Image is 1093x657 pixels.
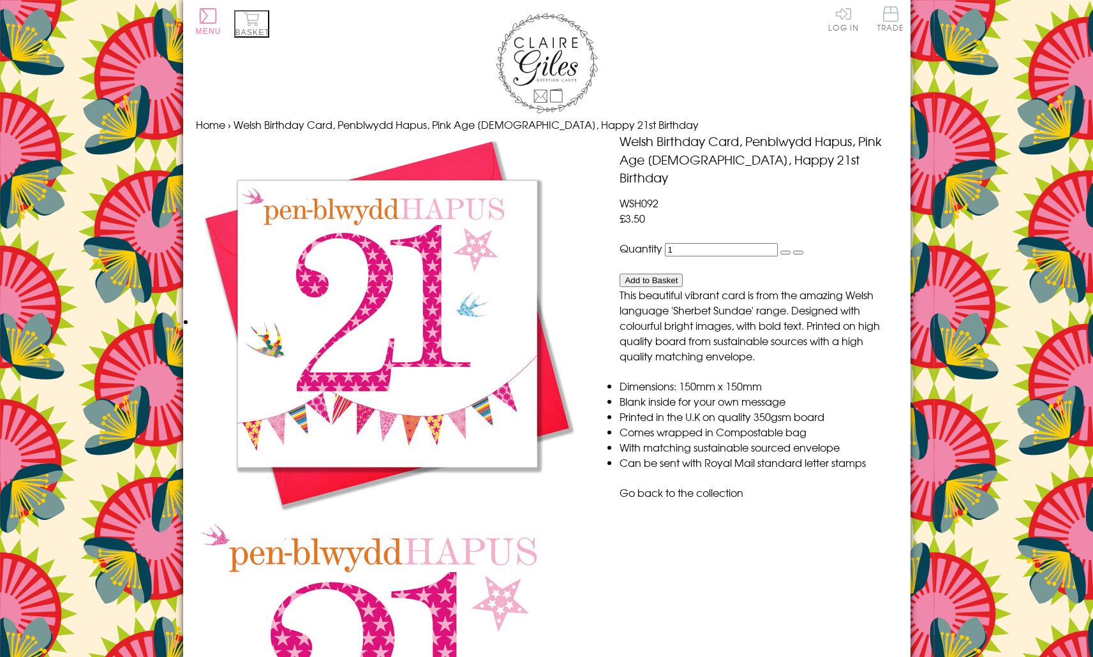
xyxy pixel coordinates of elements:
[620,210,645,226] span: £3.50
[196,117,225,132] a: Home
[625,276,678,285] span: Add to Basket
[196,117,898,132] nav: breadcrumbs
[234,117,699,132] span: Welsh Birthday Card, Penblwydd Hapus, Pink Age [DEMOGRAPHIC_DATA], Happy 21st Birthday
[620,485,743,500] a: Go back to the collection
[196,8,221,36] button: Menu
[620,378,897,394] li: Dimensions: 150mm x 150mm
[620,455,897,470] li: Can be sent with Royal Mail standard letter stamps
[228,117,231,132] span: ›
[620,394,897,409] li: Blank inside for your own message
[620,195,658,210] span: WSH092
[620,439,897,455] li: With matching sustainable sourced envelope
[828,6,859,31] a: Log In
[877,6,904,34] a: Trade
[620,409,897,424] li: Printed in the U.K on quality 350gsm board
[196,27,221,36] span: Menu
[234,10,269,38] button: Basket
[620,274,683,287] button: Add to Basket
[620,424,897,439] li: Comes wrapped in Compostable bag
[620,287,897,364] p: This beautiful vibrant card is from the amazing Welsh language 'Sherbet Sundae' range. Designed w...
[620,132,897,187] h1: Welsh Birthday Card, Penblwydd Hapus, Pink Age [DEMOGRAPHIC_DATA], Happy 21st Birthday
[877,6,904,31] span: Trade
[496,13,598,114] img: Claire Giles Greetings Cards
[196,132,579,515] img: Welsh Birthday Card, Penblwydd Hapus, Pink Age 21, Happy 21st Birthday
[620,240,662,256] label: Quantity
